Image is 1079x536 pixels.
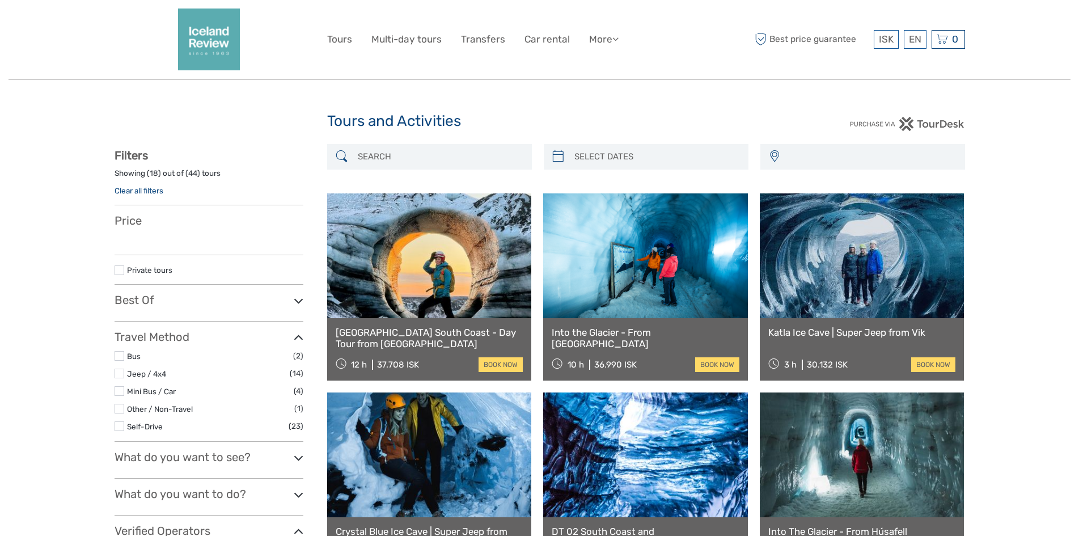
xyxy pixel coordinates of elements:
span: (2) [293,349,303,362]
a: Private tours [127,265,172,275]
span: ISK [879,33,894,45]
a: Into the Glacier - From [GEOGRAPHIC_DATA] [552,327,739,350]
span: 10 h [568,360,584,370]
img: PurchaseViaTourDesk.png [849,117,964,131]
a: Mini Bus / Car [127,387,176,396]
input: SEARCH [353,147,526,167]
h1: Tours and Activities [327,112,752,130]
a: Jeep / 4x4 [127,369,166,378]
a: Car rental [524,31,570,48]
a: book now [695,357,739,372]
h3: Best Of [115,293,303,307]
a: Self-Drive [127,422,163,431]
a: Katla Ice Cave | Super Jeep from Vik [768,327,956,338]
span: 3 h [784,360,797,370]
a: More [589,31,619,48]
label: 18 [150,168,158,179]
h3: What do you want to see? [115,450,303,464]
a: Other / Non-Travel [127,404,193,413]
span: (23) [289,420,303,433]
a: [GEOGRAPHIC_DATA] South Coast - Day Tour from [GEOGRAPHIC_DATA] [336,327,523,350]
span: (14) [290,367,303,380]
span: (4) [294,385,303,398]
span: (1) [294,402,303,415]
a: book now [479,357,523,372]
div: 37.708 ISK [377,360,419,370]
div: Showing ( ) out of ( ) tours [115,168,303,185]
span: 0 [950,33,960,45]
img: 2352-2242c590-57d0-4cbf-9375-f685811e12ac_logo_big.png [178,9,240,70]
a: Transfers [461,31,505,48]
h3: Travel Method [115,330,303,344]
a: Multi-day tours [371,31,442,48]
h3: What do you want to do? [115,487,303,501]
a: book now [911,357,955,372]
label: 44 [188,168,197,179]
a: Clear all filters [115,186,163,195]
span: 12 h [351,360,367,370]
div: 30.132 ISK [807,360,848,370]
strong: Filters [115,149,148,162]
div: 36.990 ISK [594,360,637,370]
span: Best price guarantee [752,30,871,49]
input: SELECT DATES [570,147,743,167]
div: EN [904,30,926,49]
h3: Price [115,214,303,227]
a: Bus [127,352,141,361]
a: Tours [327,31,352,48]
